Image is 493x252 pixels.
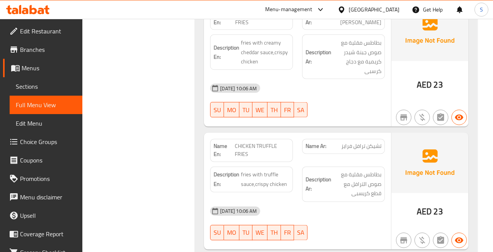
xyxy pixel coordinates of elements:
[214,227,221,239] span: SU
[20,174,76,183] span: Promotions
[3,206,82,225] a: Upsell
[349,5,399,14] div: [GEOGRAPHIC_DATA]
[281,102,294,118] button: FR
[433,233,448,248] button: Not has choices
[16,119,76,128] span: Edit Menu
[16,100,76,109] span: Full Menu View
[227,227,236,239] span: MO
[271,104,278,116] span: TH
[3,133,82,151] a: Choice Groups
[217,85,260,92] span: [DATE] 10:06 AM
[217,208,260,215] span: [DATE] 10:06 AM
[227,104,236,116] span: MO
[294,225,307,240] button: SA
[10,96,82,114] a: Full Menu View
[252,225,267,240] button: WE
[265,5,313,14] div: Menu-management
[241,38,289,66] span: fries with creamy cheddar sauce,crispy chicken
[20,229,76,239] span: Coverage Report
[214,143,235,159] strong: Name En:
[297,227,304,239] span: SA
[256,227,264,239] span: WE
[417,77,432,92] span: AED
[326,10,381,27] span: تشيكن [PERSON_NAME]
[3,169,82,188] a: Promotions
[239,102,252,118] button: TU
[333,38,381,76] span: بطاطس مقلية مع صوص جبنة شيدر كريمية مع دجاج كرسبى
[433,110,448,125] button: Not has choices
[20,211,76,220] span: Upsell
[210,225,224,240] button: SU
[341,143,381,151] span: تشيكن ترافل فرايز
[214,43,239,62] strong: Description En:
[281,225,294,240] button: FR
[10,114,82,133] a: Edit Menu
[20,45,76,54] span: Branches
[306,175,331,194] strong: Description Ar:
[20,27,76,36] span: Edit Restaurant
[306,10,326,27] strong: Name Ar:
[391,133,468,193] img: Ae5nvW7+0k+MAAAAAElFTkSuQmCC
[3,40,82,59] a: Branches
[3,22,82,40] a: Edit Restaurant
[3,59,82,77] a: Menus
[267,225,281,240] button: TH
[306,48,331,66] strong: Description Ar:
[214,104,221,116] span: SU
[20,137,76,146] span: Choice Groups
[480,5,483,14] span: S
[297,104,304,116] span: SA
[22,63,76,73] span: Menus
[20,192,76,202] span: Menu disclaimer
[434,204,443,219] span: 23
[235,143,289,159] span: CHICKEN TRUFFLE FRIES
[10,77,82,96] a: Sections
[414,233,430,248] button: Purchased item
[267,102,281,118] button: TH
[20,156,76,165] span: Coupons
[235,10,289,27] span: CHICKEN CHEESE FRIES
[271,227,278,239] span: TH
[242,227,249,239] span: TU
[3,225,82,243] a: Coverage Report
[434,77,443,92] span: 23
[3,151,82,169] a: Coupons
[396,233,411,248] button: Not branch specific item
[241,170,289,189] span: fries with truffle sauce,crispy chicken
[214,10,235,27] strong: Name En:
[242,104,249,116] span: TU
[391,1,468,61] img: Ae5nvW7+0k+MAAAAAElFTkSuQmCC
[294,102,307,118] button: SA
[224,102,239,118] button: MO
[451,233,467,248] button: Available
[3,188,82,206] a: Menu disclaimer
[333,170,381,199] span: بطاطس مقلية مع صوص الترافل مع قطع كريسبى
[284,104,291,116] span: FR
[306,143,326,151] strong: Name Ar:
[417,204,432,219] span: AED
[214,170,239,189] strong: Description En:
[414,110,430,125] button: Purchased item
[16,82,76,91] span: Sections
[210,102,224,118] button: SU
[239,225,252,240] button: TU
[224,225,239,240] button: MO
[256,104,264,116] span: WE
[252,102,267,118] button: WE
[284,227,291,239] span: FR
